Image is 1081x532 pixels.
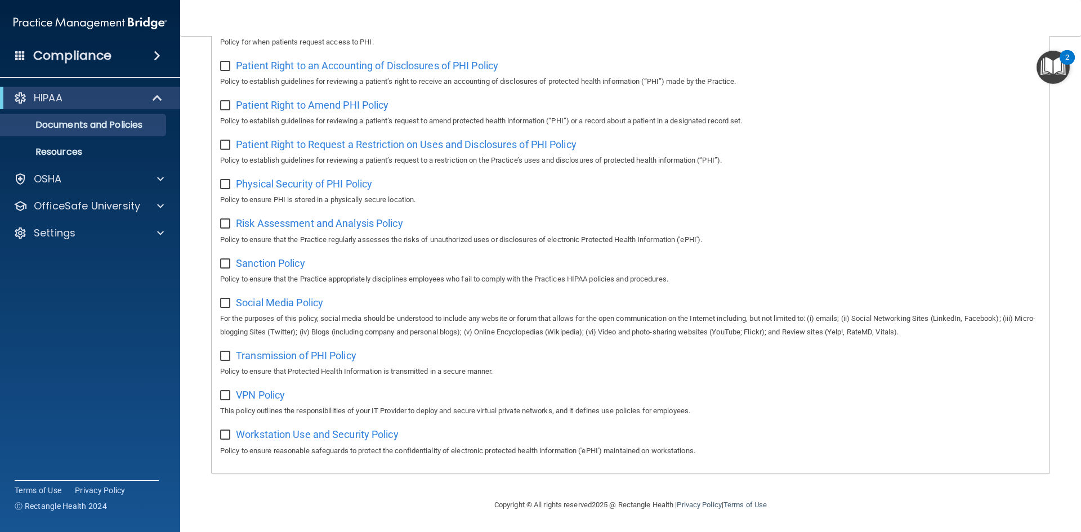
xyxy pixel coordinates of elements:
[34,91,62,105] p: HIPAA
[14,226,164,240] a: Settings
[723,500,767,509] a: Terms of Use
[33,48,111,64] h4: Compliance
[7,146,161,158] p: Resources
[236,428,399,440] span: Workstation Use and Security Policy
[1065,57,1069,72] div: 2
[220,365,1041,378] p: Policy to ensure that Protected Health Information is transmitted in a secure manner.
[15,500,107,512] span: Ⓒ Rectangle Health 2024
[34,226,75,240] p: Settings
[677,500,721,509] a: Privacy Policy
[236,178,372,190] span: Physical Security of PHI Policy
[236,217,403,229] span: Risk Assessment and Analysis Policy
[14,91,163,105] a: HIPAA
[220,272,1041,286] p: Policy to ensure that the Practice appropriately disciplines employees who fail to comply with th...
[236,60,498,71] span: Patient Right to an Accounting of Disclosures of PHI Policy
[220,154,1041,167] p: Policy to establish guidelines for reviewing a patient’s request to a restriction on the Practice...
[220,233,1041,247] p: Policy to ensure that the Practice regularly assesses the risks of unauthorized uses or disclosur...
[14,12,167,34] img: PMB logo
[1037,51,1070,84] button: Open Resource Center, 2 new notifications
[34,199,140,213] p: OfficeSafe University
[220,444,1041,458] p: Policy to ensure reasonable safeguards to protect the confidentiality of electronic protected hea...
[220,312,1041,339] p: For the purposes of this policy, social media should be understood to include any website or foru...
[14,199,164,213] a: OfficeSafe University
[15,485,61,496] a: Terms of Use
[236,257,305,269] span: Sanction Policy
[34,172,62,186] p: OSHA
[220,35,1041,49] p: Policy for when patients request access to PHI.
[236,99,388,111] span: Patient Right to Amend PHI Policy
[14,172,164,186] a: OSHA
[236,389,285,401] span: VPN Policy
[75,485,126,496] a: Privacy Policy
[425,487,836,523] div: Copyright © All rights reserved 2025 @ Rectangle Health | |
[220,404,1041,418] p: This policy outlines the responsibilities of your IT Provider to deploy and secure virtual privat...
[220,114,1041,128] p: Policy to establish guidelines for reviewing a patient’s request to amend protected health inform...
[236,350,356,361] span: Transmission of PHI Policy
[220,193,1041,207] p: Policy to ensure PHI is stored in a physically secure location.
[236,297,323,309] span: Social Media Policy
[220,75,1041,88] p: Policy to establish guidelines for reviewing a patient’s right to receive an accounting of disclo...
[7,119,161,131] p: Documents and Policies
[236,138,577,150] span: Patient Right to Request a Restriction on Uses and Disclosures of PHI Policy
